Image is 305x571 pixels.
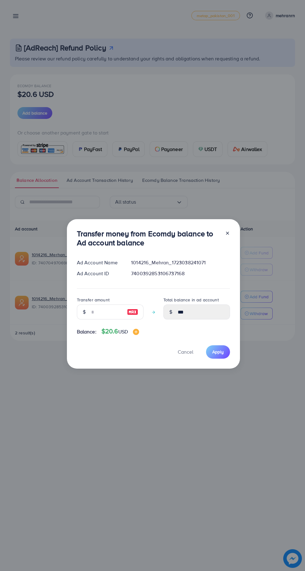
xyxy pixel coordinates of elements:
[118,328,128,335] span: USD
[101,328,139,335] h4: $20.6
[77,229,220,247] h3: Transfer money from Ecomdy balance to Ad account balance
[170,345,201,359] button: Cancel
[72,259,126,266] div: Ad Account Name
[126,270,235,277] div: 7400392853106737168
[206,345,230,359] button: Apply
[133,329,139,335] img: image
[72,270,126,277] div: Ad Account ID
[178,348,193,355] span: Cancel
[77,328,96,335] span: Balance:
[212,349,224,355] span: Apply
[163,297,219,303] label: Total balance in ad account
[127,308,138,316] img: image
[126,259,235,266] div: 1014216_Mehran_1723038241071
[77,297,110,303] label: Transfer amount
